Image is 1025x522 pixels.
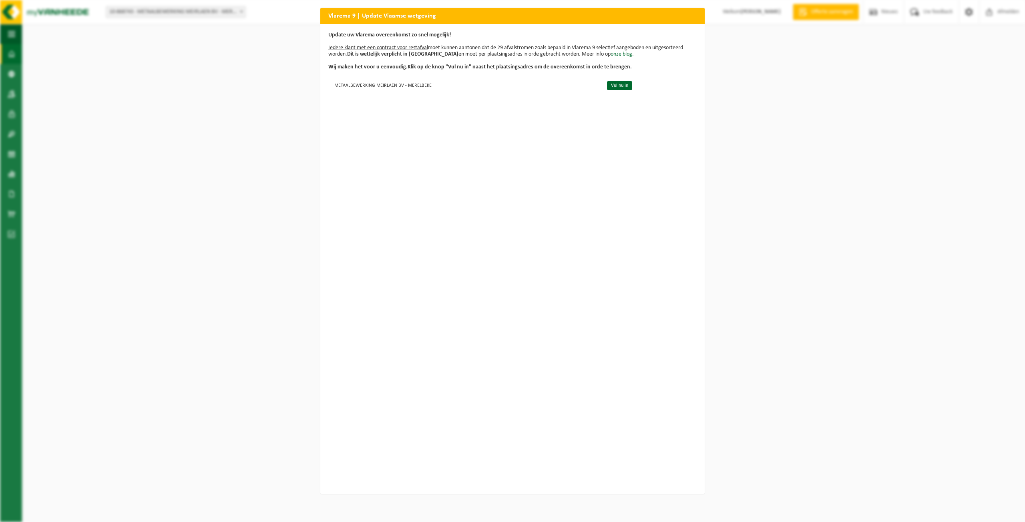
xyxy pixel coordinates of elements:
[607,81,632,90] a: Vul nu in
[328,64,632,70] b: Klik op de knop "Vul nu in" naast het plaatsingsadres om de overeenkomst in orde te brengen.
[611,51,634,57] a: onze blog.
[320,8,705,23] h2: Vlarema 9 | Update Vlaamse wetgeving
[328,64,408,70] u: Wij maken het voor u eenvoudig.
[328,32,697,70] p: moet kunnen aantonen dat de 29 afvalstromen zoals bepaald in Vlarema 9 selectief aangeboden en ui...
[328,78,600,92] td: METAALBEWERKING MEIRLAEN BV - MERELBEKE
[347,51,458,57] b: Dit is wettelijk verplicht in [GEOGRAPHIC_DATA]
[328,32,451,38] b: Update uw Vlarema overeenkomst zo snel mogelijk!
[328,45,428,51] u: Iedere klant met een contract voor restafval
